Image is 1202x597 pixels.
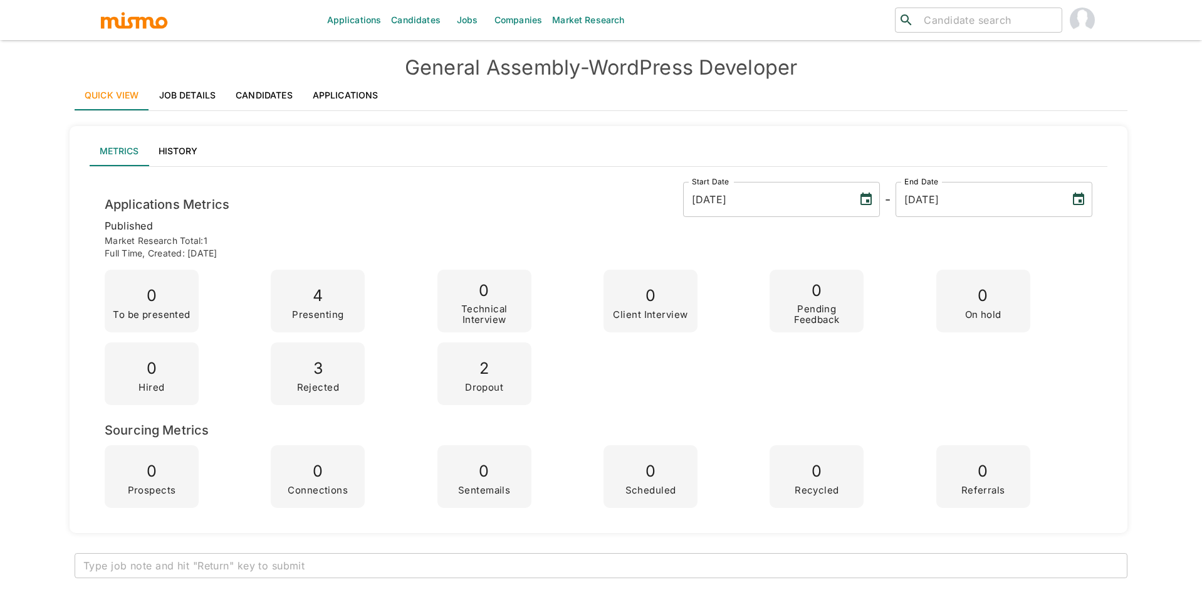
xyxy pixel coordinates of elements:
p: On hold [965,310,1001,320]
p: Presenting [292,310,343,320]
img: logo [100,11,169,29]
p: Pending Feedback [775,304,859,325]
p: Rejected [297,383,340,393]
p: Dropout [465,383,503,393]
label: Start Date [692,176,729,187]
p: 0 [795,458,839,485]
h6: - [885,189,891,209]
p: 0 [775,277,859,305]
p: 2 [465,355,503,383]
p: Sentemails [458,485,510,496]
p: Referrals [961,485,1005,496]
p: 3 [297,355,340,383]
h6: Sourcing Metrics [105,420,1092,440]
p: Technical Interview [442,304,526,325]
p: 0 [458,458,510,485]
button: Choose date, selected date is May 22, 2025 [854,187,879,212]
label: End Date [904,176,938,187]
img: Maria Lujan Ciommo [1070,8,1095,33]
a: Applications [303,80,389,110]
p: Connections [288,485,348,496]
p: To be presented [113,310,191,320]
h6: Applications Metrics [105,194,229,214]
input: MM/DD/YYYY [683,182,849,217]
div: lab API tabs example [90,136,1107,166]
p: 0 [113,282,191,310]
p: Scheduled [625,485,676,496]
a: Quick View [75,80,149,110]
p: 0 [961,458,1005,485]
p: 0 [625,458,676,485]
p: 0 [965,282,1001,310]
h4: General Assembly - WordPress Developer [75,55,1127,80]
p: Client Interview [613,310,687,320]
button: Metrics [90,136,149,166]
a: Candidates [226,80,303,110]
button: History [149,136,207,166]
input: MM/DD/YYYY [896,182,1061,217]
p: 0 [613,282,687,310]
p: Hired [138,383,164,393]
p: 0 [442,277,526,305]
p: 4 [292,282,343,310]
p: 0 [288,458,348,485]
a: Job Details [149,80,226,110]
p: 0 [138,355,164,383]
p: Market Research Total: 1 [105,235,1092,247]
p: Full time , Created: [DATE] [105,247,1092,260]
p: Prospects [128,485,176,496]
button: Choose date, selected date is Aug 11, 2025 [1066,187,1091,212]
p: published [105,217,1092,235]
input: Candidate search [919,11,1057,29]
p: 0 [128,458,176,485]
p: Recycled [795,485,839,496]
